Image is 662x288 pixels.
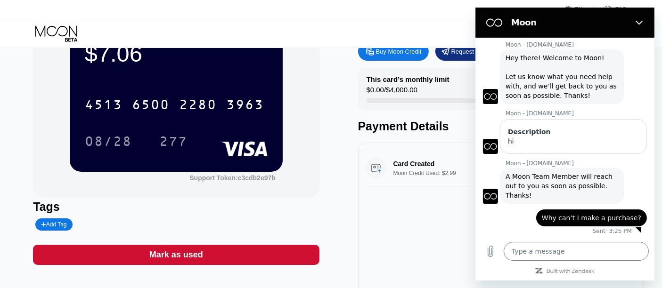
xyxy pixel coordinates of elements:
[85,98,123,113] div: 4513
[189,174,276,182] div: Support Token:c3cdb2e97b
[78,129,139,153] div: 08/28
[85,135,132,150] div: 08/28
[189,174,276,182] div: Support Token: c3cdb2e97b
[132,98,170,113] div: 6500
[41,221,66,228] div: Add Tag
[475,8,654,280] iframe: Messaging window
[594,5,627,14] div: FAQ
[35,218,72,231] div: Add Tag
[615,6,627,13] div: FAQ
[376,48,422,56] div: Buy Moon Credit
[358,42,429,61] div: Buy Moon Credit
[152,129,195,153] div: 277
[179,98,217,113] div: 2280
[79,93,270,116] div: 4513650022803963
[33,245,319,265] div: Mark as used
[159,135,188,150] div: 277
[565,5,594,14] div: EN
[358,120,644,133] div: Payment Details
[435,42,506,61] div: Request a Refund
[85,40,268,67] div: $7.06
[451,48,501,56] div: Request a Refund
[367,86,417,98] div: $0.00 / $4,000.00
[367,75,450,83] div: This card’s monthly limit
[226,98,264,113] div: 3963
[575,6,583,13] div: EN
[149,249,203,260] div: Mark as used
[33,200,319,214] div: Tags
